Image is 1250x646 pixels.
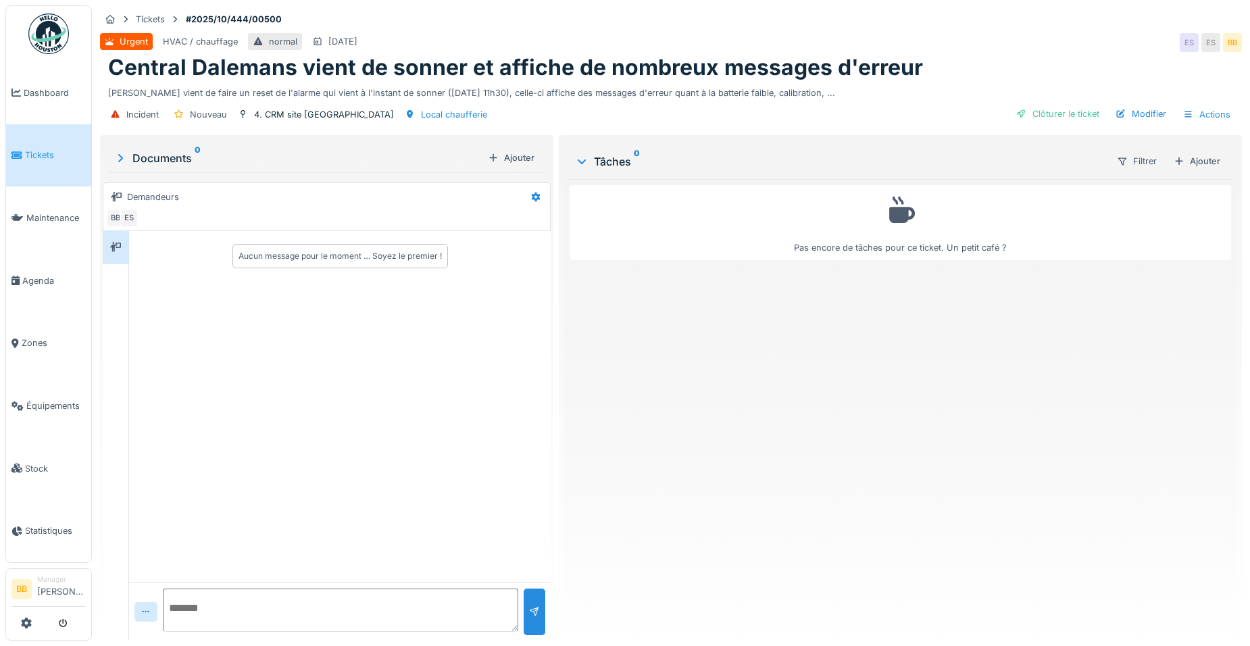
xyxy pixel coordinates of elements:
sup: 0 [634,153,640,170]
span: Zones [22,337,86,349]
a: Agenda [6,249,91,312]
span: Équipements [26,399,86,412]
div: Tâches [575,153,1105,170]
div: ES [1201,33,1220,52]
div: BB [1223,33,1242,52]
strong: #2025/10/444/00500 [180,13,287,26]
div: Ajouter [482,149,540,167]
div: normal [269,35,297,48]
span: Agenda [22,274,86,287]
div: HVAC / chauffage [163,35,238,48]
a: Zones [6,312,91,375]
a: Maintenance [6,187,91,249]
div: BB [106,209,125,228]
sup: 0 [195,150,201,166]
div: [DATE] [328,35,357,48]
a: Statistiques [6,500,91,563]
div: Nouveau [190,108,227,121]
div: Manager [37,574,86,585]
a: Équipements [6,374,91,437]
div: Documents [114,150,482,166]
div: Aucun message pour le moment … Soyez le premier ! [239,250,442,262]
span: Statistiques [25,524,86,537]
div: ES [120,209,139,228]
a: Dashboard [6,61,91,124]
h1: Central Dalemans vient de sonner et affiche de nombreux messages d'erreur [108,55,923,80]
div: Urgent [120,35,148,48]
div: Incident [126,108,159,121]
img: Badge_color-CXgf-gQk.svg [28,14,69,54]
li: [PERSON_NAME] [37,574,86,603]
div: Ajouter [1168,152,1226,170]
span: Maintenance [26,212,86,224]
div: Demandeurs [127,191,179,203]
span: Dashboard [24,86,86,99]
div: Filtrer [1111,151,1163,171]
div: Clôturer le ticket [1011,105,1105,123]
div: Actions [1177,105,1236,124]
li: BB [11,579,32,599]
div: ES [1180,33,1199,52]
div: Pas encore de tâches pour ce ticket. Un petit café ? [578,191,1222,254]
div: Modifier [1110,105,1172,123]
div: 4. CRM site [GEOGRAPHIC_DATA] [254,108,394,121]
div: Local chaufferie [421,108,487,121]
a: BB Manager[PERSON_NAME] [11,574,86,607]
span: Stock [25,462,86,475]
div: [PERSON_NAME] vient de faire un reset de l'alarme qui vient à l'instant de sonner ([DATE] 11h30),... [108,81,1234,99]
a: Tickets [6,124,91,187]
span: Tickets [25,149,86,161]
a: Stock [6,437,91,500]
div: Tickets [136,13,165,26]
